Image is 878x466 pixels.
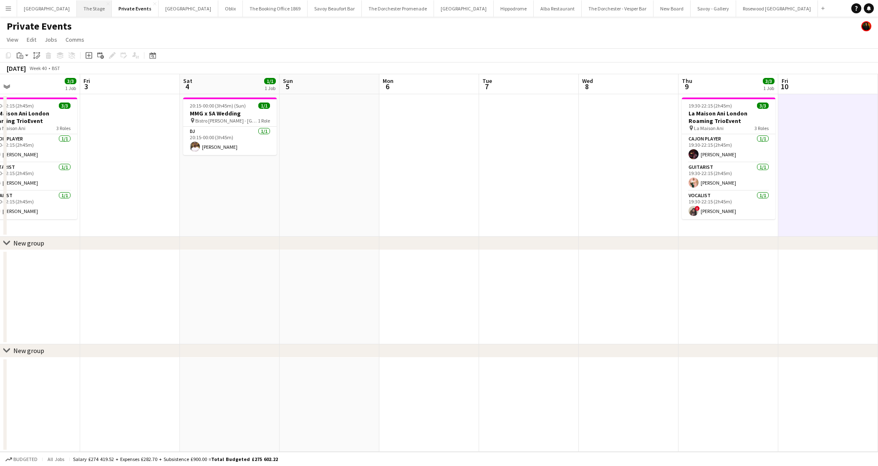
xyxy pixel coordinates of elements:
[381,82,394,91] span: 6
[65,78,76,84] span: 3/3
[265,85,275,91] div: 1 Job
[383,77,394,85] span: Mon
[28,65,48,71] span: Week 40
[183,77,192,85] span: Sat
[691,0,736,17] button: Savoy - Gallery
[283,77,293,85] span: Sun
[258,118,270,124] span: 1 Role
[754,125,769,131] span: 3 Roles
[736,0,818,17] button: Rosewood [GEOGRAPHIC_DATA]
[211,456,278,462] span: Total Budgeted £275 602.22
[482,77,492,85] span: Tue
[682,98,775,219] app-job-card: 19:30-22:15 (2h45m)3/3La Maison Ani London Roaming TrioEvent La Maison Ani3 RolesCajon Player1/11...
[52,65,60,71] div: BST
[13,346,44,355] div: New group
[41,34,61,45] a: Jobs
[534,0,582,17] button: Alba Restaurant
[653,0,691,17] button: New Board
[481,82,492,91] span: 7
[695,206,700,211] span: !
[362,0,434,17] button: The Dorchester Promenade
[13,456,38,462] span: Budgeted
[17,0,77,17] button: [GEOGRAPHIC_DATA]
[7,20,72,33] h1: Private Events
[83,77,90,85] span: Fri
[258,103,270,109] span: 1/1
[757,103,769,109] span: 3/3
[689,103,732,109] span: 19:30-22:15 (2h45m)
[782,77,788,85] span: Fri
[494,0,534,17] button: Hippodrome
[23,34,40,45] a: Edit
[682,110,775,125] h3: La Maison Ani London Roaming TrioEvent
[682,163,775,191] app-card-role: Guitarist1/119:30-22:15 (2h45m)[PERSON_NAME]
[195,118,258,124] span: Bistro [PERSON_NAME] - [GEOGRAPHIC_DATA]
[65,85,76,91] div: 1 Job
[4,455,39,464] button: Budgeted
[861,21,871,31] app-user-avatar: Celine Amara
[582,77,593,85] span: Wed
[66,36,84,43] span: Comms
[243,0,308,17] button: The Booking Office 1869
[3,34,22,45] a: View
[190,103,246,109] span: 20:15-00:00 (3h45m) (Sun)
[183,127,277,155] app-card-role: DJ1/120:15-00:00 (3h45m)[PERSON_NAME]
[46,456,66,462] span: All jobs
[264,78,276,84] span: 1/1
[682,77,692,85] span: Thu
[682,134,775,163] app-card-role: Cajon Player1/119:30-22:15 (2h45m)[PERSON_NAME]
[73,456,278,462] div: Salary £274 419.52 + Expenses £282.70 + Subsistence £900.00 =
[62,34,88,45] a: Comms
[27,36,36,43] span: Edit
[59,103,71,109] span: 3/3
[159,0,218,17] button: [GEOGRAPHIC_DATA]
[7,36,18,43] span: View
[582,0,653,17] button: The Dorchester - Vesper Bar
[56,125,71,131] span: 3 Roles
[45,36,57,43] span: Jobs
[681,82,692,91] span: 9
[682,191,775,219] app-card-role: Vocalist1/119:30-22:15 (2h45m)![PERSON_NAME]
[183,98,277,155] app-job-card: 20:15-00:00 (3h45m) (Sun)1/1MMG x SA Wedding Bistro [PERSON_NAME] - [GEOGRAPHIC_DATA]1 RoleDJ1/12...
[434,0,494,17] button: [GEOGRAPHIC_DATA]
[218,0,243,17] button: Oblix
[7,64,26,73] div: [DATE]
[183,110,277,117] h3: MMG x SA Wedding
[112,0,159,17] button: Private Events
[77,0,112,17] button: The Stage
[763,85,774,91] div: 1 Job
[82,82,90,91] span: 3
[282,82,293,91] span: 5
[182,82,192,91] span: 4
[780,82,788,91] span: 10
[581,82,593,91] span: 8
[763,78,775,84] span: 3/3
[308,0,362,17] button: Savoy Beaufort Bar
[694,125,724,131] span: La Maison Ani
[13,239,44,247] div: New group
